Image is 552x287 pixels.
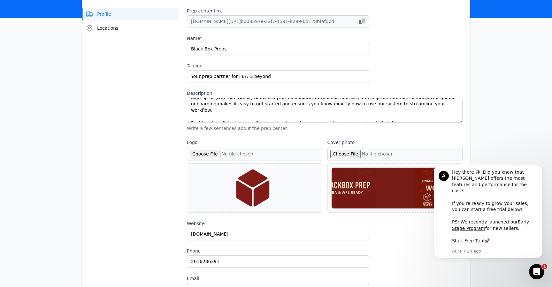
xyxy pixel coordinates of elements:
label: Prep center link [187,8,369,14]
b: 🚀 [60,73,65,78]
label: Logo [187,139,322,146]
span: Locations [97,25,119,31]
label: Description [187,90,463,96]
label: Tagline [187,63,369,69]
p: Message from Aura, sent 2h ago [28,83,113,89]
span: Profile [97,11,111,17]
p: Write a few sentences about the prep center. [187,125,463,132]
span: [DOMAIN_NAME][URL] bb08597e-22f7-4591-b299-0d128bfafd0d [191,18,334,25]
label: Phone [187,248,369,254]
iframe: Intercom notifications message [424,165,552,262]
input: 1 (234) 567-8910 [187,255,369,268]
input: www.acmeprep.com [187,228,369,240]
div: Profile image for Aura [14,5,25,16]
label: Cover photo [327,139,463,146]
label: Name* [187,35,369,42]
span: 1 [542,264,547,269]
div: Hey there 😀 Did you know that [PERSON_NAME] offers the most features and performance for the cost... [28,4,113,79]
a: Start Free Trial [28,73,60,78]
input: ACME Prep [187,43,369,55]
label: Email [187,275,369,282]
div: Message content [28,4,113,82]
label: Website [187,220,369,227]
input: We're the best in prep. [187,70,369,82]
iframe: Intercom live chat [529,264,544,279]
button: [DOMAIN_NAME][URL]bb08597e-22f7-4591-b299-0d128bfafd0d [187,15,369,27]
textarea: Black Box Prep Center helps Amazon sellers save time and money with fast, reliable prep. We pride... [187,98,463,123]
